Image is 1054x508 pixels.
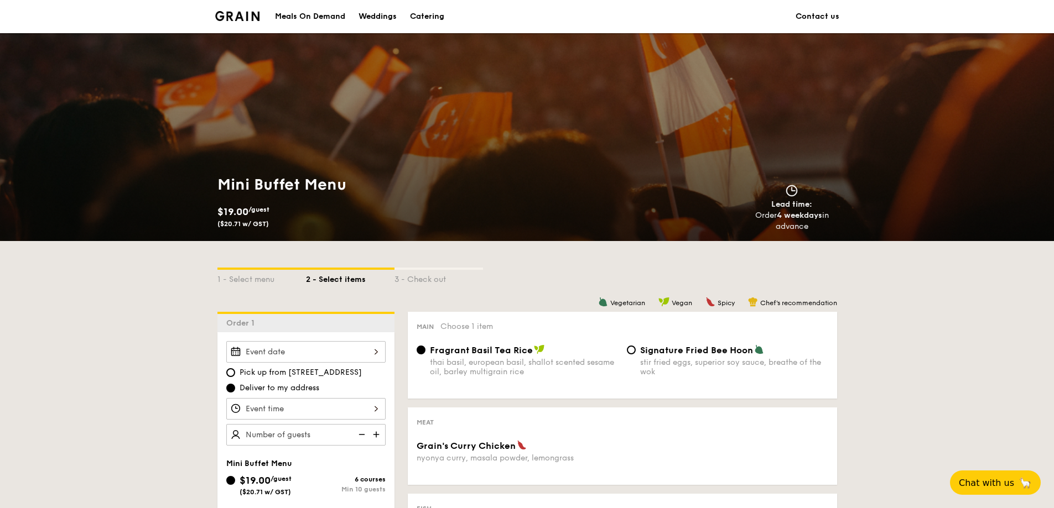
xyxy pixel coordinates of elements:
[748,297,758,307] img: icon-chef-hat.a58ddaea.svg
[226,368,235,377] input: Pick up from [STREET_ADDRESS]
[743,210,842,232] div: Order in advance
[226,476,235,485] input: $19.00/guest($20.71 w/ GST)6 coursesMin 10 guests
[394,270,483,285] div: 3 - Check out
[959,478,1014,488] span: Chat with us
[417,441,516,451] span: Grain's Curry Chicken
[226,424,386,446] input: Number of guests
[771,200,812,209] span: Lead time:
[777,211,822,220] strong: 4 weekdays
[306,485,386,493] div: Min 10 guests
[215,11,260,21] a: Logotype
[658,297,669,307] img: icon-vegan.f8ff3823.svg
[627,345,636,354] input: Signature Fried Bee Hoonstir fried eggs, superior soy sauce, breathe of the wok
[240,383,319,394] span: Deliver to my address
[215,11,260,21] img: Grain
[517,440,527,450] img: icon-spicy.37a8142b.svg
[240,488,291,496] span: ($20.71 w/ GST)
[534,344,545,354] img: icon-vegan.f8ff3823.svg
[417,453,618,463] div: nyonya curry, masala powder, lemongrass
[760,299,837,307] span: Chef's recommendation
[598,297,608,307] img: icon-vegetarian.fe4039eb.svg
[217,175,523,195] h1: Mini Buffet Menu
[610,299,645,307] span: Vegetarian
[226,318,259,328] span: Order 1
[226,398,386,420] input: Event time
[248,206,269,213] span: /guest
[217,270,306,285] div: 1 - Select menu
[783,185,800,197] img: icon-clock.2db775ea.svg
[271,475,292,483] span: /guest
[705,297,715,307] img: icon-spicy.37a8142b.svg
[226,459,292,468] span: Mini Buffet Menu
[950,470,1041,495] button: Chat with us🦙
[217,206,248,218] span: $19.00
[369,424,386,445] img: icon-add.58712e84.svg
[640,358,828,376] div: stir fried eggs, superior soy sauce, breathe of the wok
[417,323,434,331] span: Main
[440,322,493,331] span: Choose 1 item
[417,418,434,426] span: Meat
[672,299,692,307] span: Vegan
[352,424,369,445] img: icon-reduce.1d2dbef1.svg
[226,384,235,392] input: Deliver to my address
[226,341,386,363] input: Event date
[640,345,753,355] span: Signature Fried Bee Hoon
[306,270,394,285] div: 2 - Select items
[430,345,533,355] span: Fragrant Basil Tea Rice
[1019,476,1032,489] span: 🦙
[430,358,618,376] div: thai basil, european basil, shallot scented sesame oil, barley multigrain rice
[240,367,362,378] span: Pick up from [STREET_ADDRESS]
[754,344,764,354] img: icon-vegetarian.fe4039eb.svg
[306,475,386,483] div: 6 courses
[240,474,271,486] span: $19.00
[217,220,269,228] span: ($20.71 w/ GST)
[417,345,425,354] input: Fragrant Basil Tea Ricethai basil, european basil, shallot scented sesame oil, barley multigrain ...
[718,299,735,307] span: Spicy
